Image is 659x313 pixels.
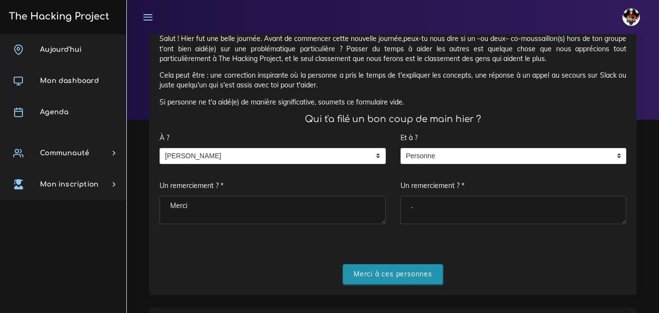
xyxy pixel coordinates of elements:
[160,97,626,107] p: Si personne ne t'a aidé(e) de manière significative, soumets ce formulaire vide.
[160,148,371,164] span: [PERSON_NAME]
[6,11,109,22] h3: The Hacking Project
[40,77,99,84] span: Mon dashboard
[622,8,640,26] img: avatar
[160,70,626,90] p: Cela peut être : une correction inspirante où la personne a pris le temps de t'expliquer les conc...
[40,149,89,157] span: Communauté
[343,264,443,284] input: Merci à ces personnes
[400,128,418,148] label: Et à ?
[40,181,99,188] span: Mon inscription
[160,114,626,125] h4: Qui t'a filé un bon coup de main hier ?
[400,176,464,196] label: Un remerciement ? *
[40,108,68,116] span: Agenda
[160,176,223,196] label: Un remerciement ? *
[401,148,612,164] span: Personne
[160,34,626,63] p: Salut ! Hier fut une belle journée. Avant de commencer cette nouvelle journée,peux-tu nous dire s...
[40,46,81,53] span: Aujourd'hui
[160,128,169,148] label: À ?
